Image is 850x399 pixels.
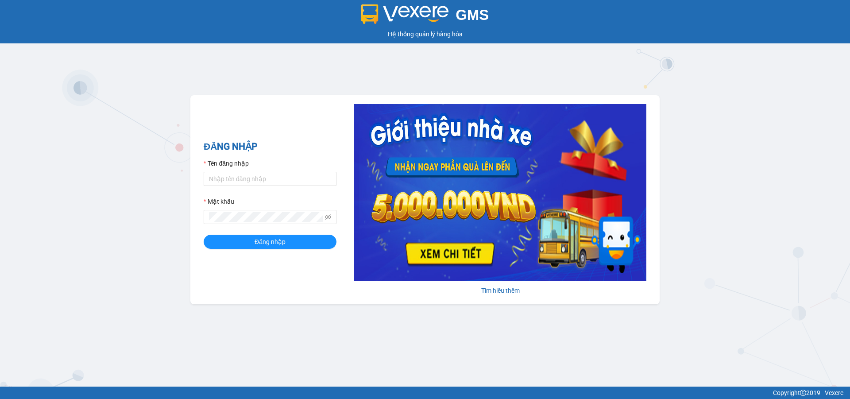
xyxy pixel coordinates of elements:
div: Hệ thống quản lý hàng hóa [2,29,848,39]
input: Tên đăng nhập [204,172,336,186]
div: Tìm hiểu thêm [354,286,646,295]
span: GMS [456,7,489,23]
a: GMS [361,13,489,20]
img: banner-0 [354,104,646,281]
h2: ĐĂNG NHẬP [204,139,336,154]
button: Đăng nhập [204,235,336,249]
img: logo 2 [361,4,449,24]
span: copyright [800,390,806,396]
input: Mật khẩu [209,212,323,222]
span: Đăng nhập [255,237,286,247]
label: Tên đăng nhập [204,159,249,168]
label: Mật khẩu [204,197,234,206]
div: Copyright 2019 - Vexere [7,388,843,398]
span: eye-invisible [325,214,331,220]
